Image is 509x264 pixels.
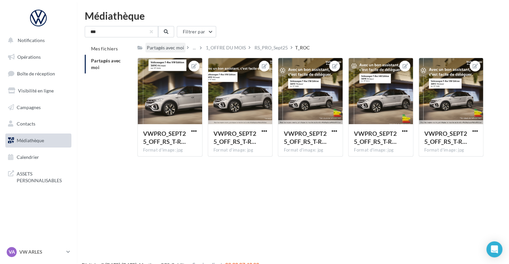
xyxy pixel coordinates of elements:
div: Format d'image: jpg [213,147,267,153]
button: Filtrer par [177,26,216,37]
span: VWPRO_SEPT25_OFF_RS_T-Roc_STORY [143,130,186,145]
div: RS_PRO_Sept25 [255,44,288,51]
a: Calendrier [4,150,73,164]
span: Mes fichiers [91,46,118,51]
a: Médiathèque [4,134,73,148]
div: T_ROC [295,44,310,51]
span: Campagnes [17,104,41,110]
span: Partagés avec moi [91,58,121,70]
div: Format d'image: jpg [424,147,478,153]
div: Open Intercom Messenger [486,241,502,257]
a: Boîte de réception [4,66,73,81]
span: Boîte de réception [17,71,55,76]
div: Format d'image: jpg [143,147,197,153]
div: 1_OFFRE DU MOIS [206,44,246,51]
p: VW ARLES [19,249,64,255]
span: Médiathèque [17,138,44,143]
div: Format d'image: jpg [354,147,408,153]
span: Calendrier [17,154,39,160]
div: Partagés avec moi [147,44,184,51]
span: VWPRO_SEPT25_OFF_RS_T-Roc_GMB [213,130,256,145]
span: ASSETS PERSONNALISABLES [17,169,69,184]
a: Opérations [4,50,73,64]
span: VWPRO_SEPT25_OFF_RS_T-Roc_INSTA [354,130,397,145]
span: Notifications [18,37,45,43]
a: Campagnes [4,100,73,114]
span: Opérations [17,54,41,60]
div: Format d'image: jpg [284,147,337,153]
span: Contacts [17,121,35,126]
span: VA [9,249,15,255]
a: VA VW ARLES [5,246,71,258]
a: ASSETS PERSONNALISABLES [4,167,73,186]
span: Visibilité en ligne [18,88,54,93]
div: ... [191,43,197,52]
div: Médiathèque [85,11,501,21]
span: VWPRO_SEPT25_OFF_RS_T-Roc_CARRE [284,130,326,145]
a: Visibilité en ligne [4,84,73,98]
a: Contacts [4,117,73,131]
button: Notifications [4,33,70,47]
span: VWPRO_SEPT25_OFF_RS_T-Roc_GMB_720x720px [424,130,467,145]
